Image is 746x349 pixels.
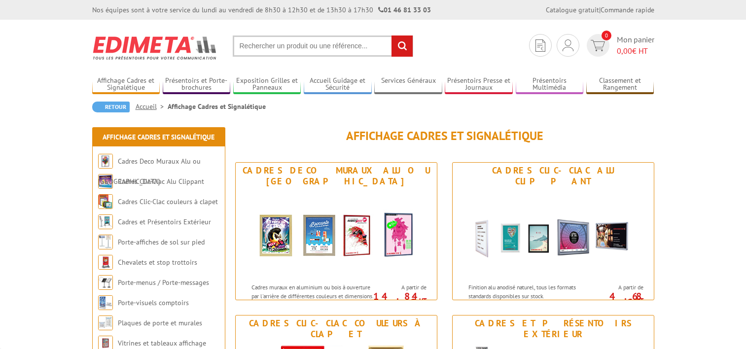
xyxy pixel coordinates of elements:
a: Affichage Cadres et Signalétique [92,76,160,93]
a: Exposition Grilles et Panneaux [233,76,301,93]
a: Porte-affiches de sol sur pied [118,238,205,246]
img: Porte-affiches de sol sur pied [98,235,113,249]
a: Cadres Deco Muraux Alu ou [GEOGRAPHIC_DATA] Cadres Deco Muraux Alu ou Bois Cadres muraux en alumi... [235,162,437,300]
strong: 01 46 81 33 03 [378,5,431,14]
div: Nos équipes sont à votre service du lundi au vendredi de 8h30 à 12h30 et de 13h30 à 17h30 [92,5,431,15]
img: devis rapide [563,39,573,51]
p: 14.84 € [371,293,426,305]
a: Présentoirs Presse et Journaux [445,76,513,93]
a: Cadres Clic-Clac couleurs à clapet [118,197,218,206]
a: Présentoirs et Porte-brochures [163,76,231,93]
div: Cadres Clic-Clac Alu Clippant [455,165,651,187]
span: 0 [602,31,611,40]
img: Porte-visuels comptoirs [98,295,113,310]
p: Finition alu anodisé naturel, tous les formats standards disponibles sur stock. [468,283,591,300]
a: Cadres Clic-Clac Alu Clippant [118,177,204,186]
a: Porte-menus / Porte-messages [118,278,209,287]
div: Cadres Clic-Clac couleurs à clapet [238,318,434,340]
a: Plaques de porte et murales [118,318,202,327]
a: Services Généraux [374,76,442,93]
img: Porte-menus / Porte-messages [98,275,113,290]
a: Chevalets et stop trottoirs [118,258,197,267]
sup: HT [636,296,643,305]
span: € HT [617,45,654,57]
input: Rechercher un produit ou une référence... [233,35,413,57]
span: Mon panier [617,34,654,57]
img: devis rapide [535,39,545,52]
h1: Affichage Cadres et Signalétique [235,130,654,142]
img: Cadres et Présentoirs Extérieur [98,214,113,229]
span: A partir de [593,283,643,291]
img: Cadres Clic-Clac Alu Clippant [462,189,644,278]
a: Présentoirs Multimédia [516,76,584,93]
a: Classement et Rangement [586,76,654,93]
span: 0,00 [617,46,632,56]
sup: HT [419,296,426,305]
a: Retour [92,102,130,112]
a: Affichage Cadres et Signalétique [103,133,214,141]
div: Cadres Deco Muraux Alu ou [GEOGRAPHIC_DATA] [238,165,434,187]
img: devis rapide [591,40,605,51]
img: Cadres Clic-Clac couleurs à clapet [98,194,113,209]
a: Catalogue gratuit [546,5,599,14]
img: Plaques de porte et murales [98,315,113,330]
span: A partir de [376,283,426,291]
img: Chevalets et stop trottoirs [98,255,113,270]
a: Accueil Guidage et Sécurité [304,76,372,93]
img: Cadres Deco Muraux Alu ou Bois [245,189,427,278]
a: Commande rapide [601,5,654,14]
a: Porte-visuels comptoirs [118,298,189,307]
a: Cadres Clic-Clac Alu Clippant Cadres Clic-Clac Alu Clippant Finition alu anodisé naturel, tous le... [452,162,654,300]
a: devis rapide 0 Mon panier 0,00€ HT [584,34,654,57]
input: rechercher [391,35,413,57]
a: Cadres et Présentoirs Extérieur [118,217,211,226]
li: Affichage Cadres et Signalétique [168,102,266,111]
img: Edimeta [92,30,218,66]
div: Cadres et Présentoirs Extérieur [455,318,651,340]
a: Vitrines et tableaux affichage [118,339,206,348]
p: 4.68 € [588,293,643,305]
img: Cadres Deco Muraux Alu ou Bois [98,154,113,169]
p: Cadres muraux en aluminium ou bois à ouverture par l'arrière de différentes couleurs et dimension... [251,283,374,317]
a: Cadres Deco Muraux Alu ou [GEOGRAPHIC_DATA] [98,157,201,186]
div: | [546,5,654,15]
a: Accueil [136,102,168,111]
